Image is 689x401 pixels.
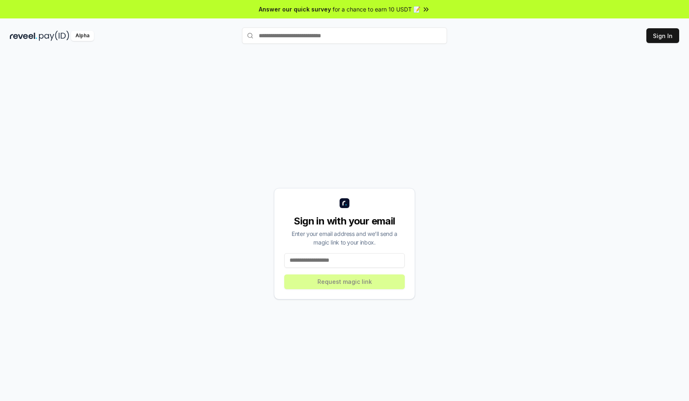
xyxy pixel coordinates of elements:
[333,5,420,14] span: for a chance to earn 10 USDT 📝
[284,215,405,228] div: Sign in with your email
[259,5,331,14] span: Answer our quick survey
[39,31,69,41] img: pay_id
[646,28,679,43] button: Sign In
[284,229,405,247] div: Enter your email address and we’ll send a magic link to your inbox.
[71,31,94,41] div: Alpha
[340,198,349,208] img: logo_small
[10,31,37,41] img: reveel_dark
